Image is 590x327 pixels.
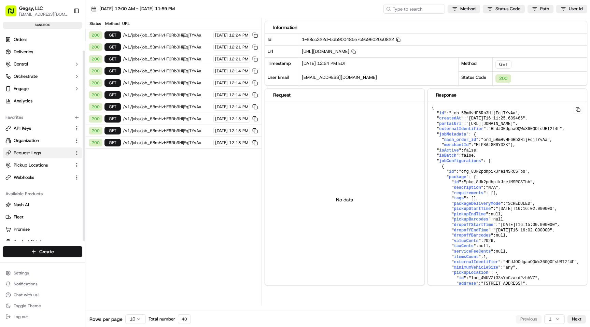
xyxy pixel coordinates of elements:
div: 200 [89,55,102,63]
button: Gegsy, LLC [19,5,43,12]
a: Request Logs [5,150,71,156]
div: Status [88,21,102,26]
div: 200 [89,103,102,111]
span: jobMetadata [439,132,466,137]
span: Rows per page [89,316,123,323]
span: API Keys [14,125,31,131]
span: "any" [503,265,515,270]
div: Information [273,24,579,31]
span: [DATE] [215,56,228,62]
a: Analytics [3,96,82,106]
span: Toggle Theme [14,303,41,309]
div: GET [495,60,511,69]
span: "N/A" [486,185,498,190]
span: /v1/jobs/job_5BmHvHF6Rb3HijEqjTYvAa [123,44,211,50]
span: "SCHEDULED" [506,201,533,206]
span: Nash AI [14,202,29,208]
a: Webhooks [5,174,71,181]
button: Engage [3,83,82,94]
a: Product Catalog [5,239,80,245]
span: pickupLocation [454,270,488,275]
span: 12:21 PM [229,44,248,50]
span: Deliveries [14,49,33,55]
button: Organization [3,135,82,146]
span: Pickup Locations [14,162,48,168]
button: Chat with us! [3,290,82,300]
span: "loc_4WUVZi33sYmCzakdPzbhVZ" [469,276,538,281]
span: [DATE] [215,104,228,110]
span: 12:14 PM [229,68,248,74]
button: Next [567,315,586,323]
span: 1-68cc322d-5db900485e7c9c96020c0822 [302,37,401,42]
span: [DATE] [215,116,228,122]
span: Control [14,61,28,67]
span: dropoffStartTime [454,223,493,227]
span: description [454,185,481,190]
span: jobConfigurations [439,159,481,163]
a: Orders [3,34,82,45]
span: /v1/jobs/job_5BmHvHF6Rb3HijEqjTYvAa [123,140,211,145]
span: address [459,281,476,286]
span: Log out [14,314,28,319]
span: Promise [14,226,30,232]
span: id [439,111,444,116]
button: Control [3,59,82,70]
span: createdAt [439,116,461,121]
span: [EMAIL_ADDRESS][DOMAIN_NAME] [302,74,377,80]
span: "job_5BmHvHF6Rb3HijEqjTYvAa" [449,111,518,116]
div: URL [122,21,259,26]
span: [DATE] [215,32,228,38]
span: externalIdentifier [439,127,483,131]
button: Settings [3,268,82,278]
span: [DATE] [215,68,228,74]
span: "[DATE]T16:15:00.000000" [498,223,557,227]
p: No data [336,196,353,203]
a: Deliveries [3,46,82,57]
span: Notifications [14,281,38,287]
span: Engage [14,86,29,92]
a: Fleet [5,214,80,220]
button: Gegsy, LLC[EMAIL_ADDRESS][DOMAIN_NAME] [3,3,71,19]
a: Organization [5,138,71,144]
span: itemsCount [454,255,478,259]
span: "[STREET_ADDRESS]" [481,281,525,286]
span: id [449,169,454,174]
div: Timestamp [265,58,299,72]
span: null [496,249,506,254]
span: "ord_5BmHvHF6Rb3HijEqjTYvAa" [481,138,550,142]
span: portalUrl [439,122,461,126]
span: tags [454,196,464,201]
span: false [461,153,474,158]
span: /v1/jobs/job_5BmHvHF6Rb3HijEqjTYvAa [123,92,211,98]
div: 200 [89,67,102,75]
div: GET [104,31,121,39]
div: GET [104,91,121,99]
div: GET [104,79,121,87]
span: minimumVehicleSize [454,265,498,270]
span: pickupEndTime [454,212,486,217]
span: "HFdJO0dgaaOQWx360QOFsUBT2f4F" [488,127,562,131]
span: 12:14 PM [229,104,248,110]
div: GET [104,103,121,111]
span: serviceFeeCents [454,249,491,254]
span: Fleet [14,214,24,220]
span: Path [540,6,549,12]
span: Chat with us! [14,292,39,298]
span: null [496,233,506,238]
div: Method [104,21,120,26]
button: Notifications [3,279,82,289]
span: null [478,244,488,248]
div: sandbox [3,22,82,29]
span: [DATE] [215,140,228,145]
span: "[DATE]T16:16:02.000000" [496,207,555,211]
div: Response [436,91,579,98]
span: [DATE] [215,92,228,98]
button: [EMAIL_ADDRESS][DOMAIN_NAME] [19,12,68,17]
div: 200 [89,43,102,51]
div: 200 [495,74,511,83]
span: 1 [483,255,486,259]
button: Method [448,5,480,13]
span: "[DATE]T16:16:02.000000" [493,228,552,233]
